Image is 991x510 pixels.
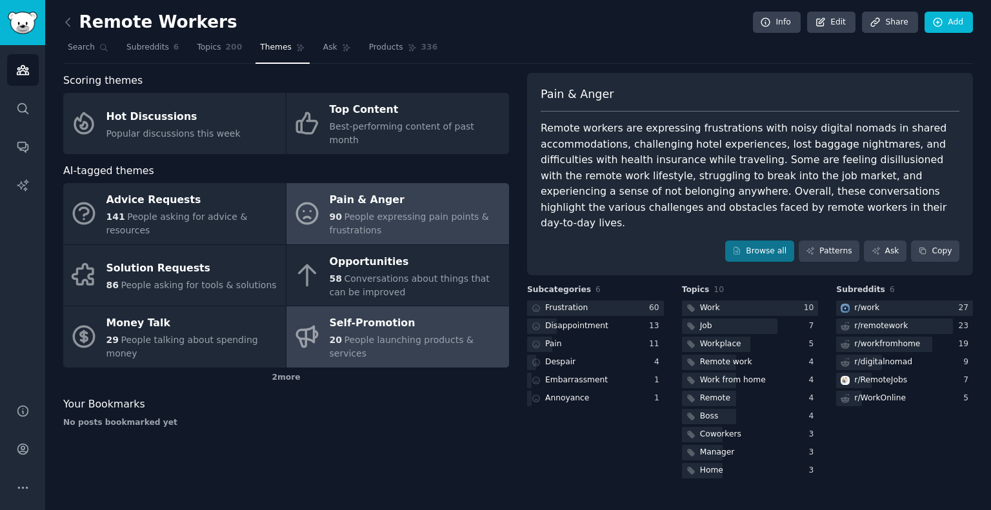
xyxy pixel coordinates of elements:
[654,375,664,386] div: 1
[8,12,37,34] img: GummySearch logo
[330,211,489,235] span: People expressing pain points & frustrations
[841,376,850,385] img: RemoteJobs
[862,12,917,34] a: Share
[725,240,794,262] a: Browse all
[63,306,286,368] a: Money Talk29People talking about spending money
[106,128,241,139] span: Popular discussions this week
[330,313,503,334] div: Self-Promotion
[527,355,664,371] a: Despair4
[286,93,509,154] a: Top ContentBest-performing content of past month
[260,42,292,54] span: Themes
[654,357,664,368] div: 4
[836,355,973,371] a: r/digitalnomad9
[911,240,959,262] button: Copy
[330,273,342,284] span: 58
[106,106,241,127] div: Hot Discussions
[63,397,145,413] span: Your Bookmarks
[63,368,509,388] div: 2 more
[700,447,735,458] div: Manager
[700,393,730,404] div: Remote
[545,375,608,386] div: Embarrassment
[836,337,973,353] a: r/workfromhome19
[286,245,509,306] a: Opportunities58Conversations about things that can be improved
[545,302,588,314] div: Frustration
[596,285,601,294] span: 6
[106,335,258,358] span: People talking about spending money
[330,251,503,272] div: Opportunities
[421,42,438,54] span: 336
[654,393,664,404] div: 1
[714,285,724,294] span: 10
[682,445,819,461] a: Manager3
[527,373,664,389] a: Embarrassment1
[365,37,442,64] a: Products336
[700,302,720,314] div: Work
[63,417,509,429] div: No posts bookmarked yet
[121,280,276,290] span: People asking for tools & solutions
[958,320,973,332] div: 23
[807,12,856,34] a: Edit
[527,391,664,407] a: Annoyance1
[925,12,973,34] a: Add
[330,273,490,297] span: Conversations about things that can be improved
[545,338,562,350] div: Pain
[545,393,589,404] div: Annoyance
[809,447,819,458] div: 3
[330,190,503,211] div: Pain & Anger
[682,284,710,296] span: Topics
[682,319,819,335] a: Job7
[541,86,614,103] span: Pain & Anger
[753,12,801,34] a: Info
[836,300,973,317] a: workr/work27
[527,319,664,335] a: Disappointment13
[836,284,885,296] span: Subreddits
[841,304,850,313] img: work
[106,190,279,211] div: Advice Requests
[804,302,819,314] div: 10
[122,37,183,64] a: Subreddits6
[330,335,342,345] span: 20
[174,42,179,54] span: 6
[682,337,819,353] a: Workplace5
[369,42,403,54] span: Products
[286,306,509,368] a: Self-Promotion20People launching products & services
[809,320,819,332] div: 7
[682,409,819,425] a: Boss4
[649,302,664,314] div: 60
[63,37,113,64] a: Search
[836,373,973,389] a: RemoteJobsr/RemoteJobs7
[809,393,819,404] div: 4
[541,121,959,231] div: Remote workers are expressing frustrations with noisy digital nomads in shared accommodations, ch...
[836,319,973,335] a: r/remotework23
[854,393,906,404] div: r/ WorkOnline
[700,357,752,368] div: Remote work
[527,300,664,317] a: Frustration60
[68,42,95,54] span: Search
[330,121,474,145] span: Best-performing content of past month
[958,302,973,314] div: 27
[106,280,119,290] span: 86
[649,338,664,350] div: 11
[682,355,819,371] a: Remote work4
[106,313,279,334] div: Money Talk
[809,465,819,476] div: 3
[126,42,169,54] span: Subreddits
[809,429,819,440] div: 3
[527,284,591,296] span: Subcategories
[963,393,973,404] div: 5
[700,465,723,476] div: Home
[682,427,819,443] a: Coworkers3
[106,335,119,345] span: 29
[63,12,237,33] h2: Remote Workers
[864,240,906,262] a: Ask
[330,211,342,222] span: 90
[527,337,664,353] a: Pain11
[63,73,143,89] span: Scoring themes
[854,338,920,350] div: r/ workfromhome
[106,259,277,279] div: Solution Requests
[963,357,973,368] div: 9
[809,338,819,350] div: 5
[700,320,712,332] div: Job
[854,375,907,386] div: r/ RemoteJobs
[106,211,248,235] span: People asking for advice & resources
